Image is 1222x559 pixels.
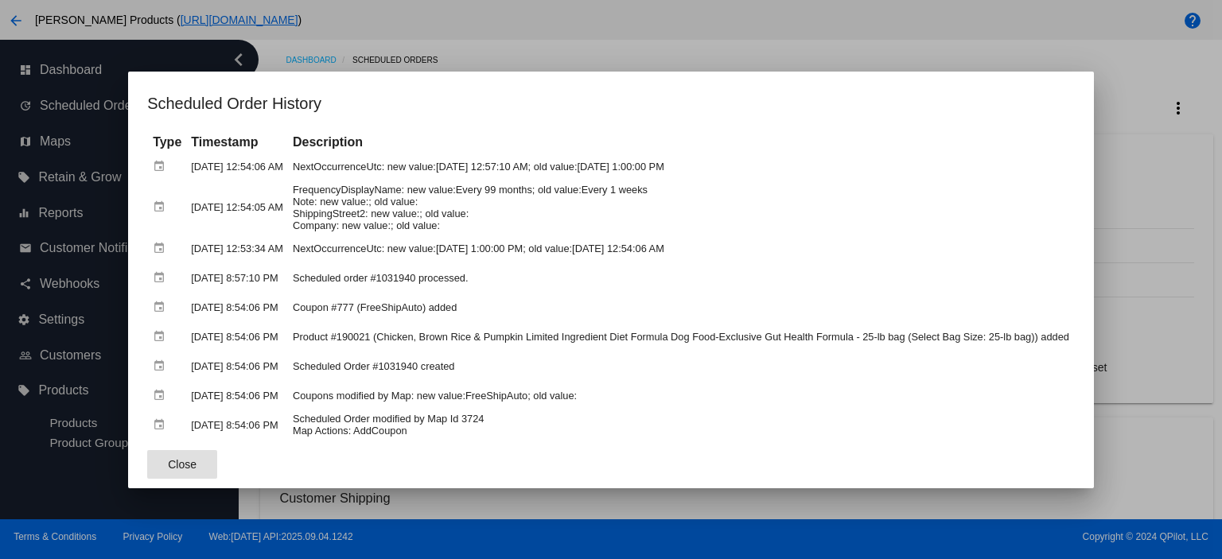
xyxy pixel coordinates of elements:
[289,411,1073,439] td: Scheduled Order modified by Map Id 3724 Map Actions: AddCoupon
[153,266,172,290] mat-icon: event
[153,154,172,179] mat-icon: event
[289,153,1073,181] td: NextOccurrenceUtc: new value:[DATE] 12:57:10 AM; old value:[DATE] 1:00:00 PM
[153,324,172,349] mat-icon: event
[187,411,287,439] td: [DATE] 8:54:06 PM
[289,235,1073,262] td: NextOccurrenceUtc: new value:[DATE] 1:00:00 PM; old value:[DATE] 12:54:06 AM
[149,134,185,151] th: Type
[289,264,1073,292] td: Scheduled order #1031940 processed.
[289,323,1073,351] td: Product #190021 (Chicken, Brown Rice & Pumpkin Limited Ingredient Diet Formula Dog Food-Exclusive...
[187,352,287,380] td: [DATE] 8:54:06 PM
[187,153,287,181] td: [DATE] 12:54:06 AM
[289,293,1073,321] td: Coupon #777 (FreeShipAuto) added
[153,295,172,320] mat-icon: event
[289,134,1073,151] th: Description
[187,293,287,321] td: [DATE] 8:54:06 PM
[153,383,172,408] mat-icon: event
[187,134,287,151] th: Timestamp
[289,382,1073,410] td: Coupons modified by Map: new value:FreeShipAuto; old value:
[147,450,217,479] button: Close dialog
[187,382,287,410] td: [DATE] 8:54:06 PM
[153,195,172,219] mat-icon: event
[289,182,1073,233] td: FrequencyDisplayName: new value:Every 99 months; old value:Every 1 weeks Note: new value:; old va...
[153,413,172,437] mat-icon: event
[187,264,287,292] td: [DATE] 8:57:10 PM
[187,235,287,262] td: [DATE] 12:53:34 AM
[153,236,172,261] mat-icon: event
[147,91,1075,116] h1: Scheduled Order History
[187,182,287,233] td: [DATE] 12:54:05 AM
[187,323,287,351] td: [DATE] 8:54:06 PM
[153,354,172,378] mat-icon: event
[289,352,1073,380] td: Scheduled Order #1031940 created
[168,458,197,471] span: Close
